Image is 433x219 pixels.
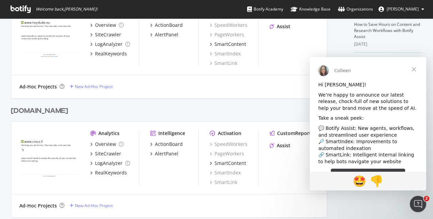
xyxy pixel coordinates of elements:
[277,130,314,137] div: CustomReports
[155,22,183,29] div: ActionBoard
[90,41,130,48] a: LogAnalyzer
[210,141,247,148] a: SpeedWorkers
[270,23,290,30] a: Assist
[150,22,183,29] a: ActionBoard
[218,130,241,137] div: Activation
[158,130,185,137] div: Intelligence
[354,41,422,47] div: [DATE]
[150,150,178,157] a: AlertPanel
[70,84,113,89] a: New Ad-Hoc Project
[210,60,237,67] a: SmartLink
[155,31,178,38] div: AlertPanel
[95,169,127,176] div: RealKeywords
[11,106,71,116] a: [DOMAIN_NAME]
[90,50,127,57] a: RealKeywords
[424,196,429,201] span: 2
[95,22,116,29] div: Overview
[270,130,314,137] a: CustomReports
[210,41,246,48] a: SmartContent
[75,203,113,208] div: New Ad-Hoc Project
[373,4,430,15] button: [PERSON_NAME]
[210,22,247,29] a: SpeedWorkers
[19,202,57,209] div: Ad-Hoc Projects
[214,41,246,48] div: SmartContent
[277,142,290,149] div: Assist
[95,141,116,148] div: Overview
[277,23,290,30] div: Assist
[210,160,246,167] a: SmartContent
[210,50,241,57] a: SmartIndex
[90,150,121,157] a: SiteCrawler
[338,6,373,13] div: Organizations
[310,57,426,190] iframe: Intercom live chat message
[95,150,121,157] div: SiteCrawler
[291,6,331,13] div: Knowledge Base
[36,6,97,12] span: Welcome back, [PERSON_NAME] !
[19,11,79,59] img: heydude.eu
[90,31,121,38] a: SiteCrawler
[19,83,57,90] div: Ad-Hoc Projects
[354,21,420,39] a: How to Save Hours on Content and Research Workflows with Botify Assist
[270,142,290,149] a: Assist
[11,106,68,116] div: [DOMAIN_NAME]
[19,130,79,178] img: crocs.fi
[90,169,127,176] a: RealKeywords
[90,141,124,148] a: Overview
[210,31,244,38] a: PageWorkers
[95,160,123,167] div: LogAnalyzer
[410,196,426,212] iframe: Intercom live chat
[387,6,419,12] span: Claire Lu
[210,150,244,157] a: PageWorkers
[210,169,241,176] a: SmartIndex
[247,6,283,13] div: Botify Academy
[98,130,119,137] div: Analytics
[155,141,183,148] div: ActionBoard
[150,141,183,148] a: ActionBoard
[155,150,178,157] div: AlertPanel
[95,41,123,48] div: LogAnalyzer
[150,31,178,38] a: AlertPanel
[214,160,246,167] div: SmartContent
[75,84,113,89] div: New Ad-Hoc Project
[70,203,113,208] a: New Ad-Hoc Project
[95,31,121,38] div: SiteCrawler
[90,22,124,29] a: Overview
[210,179,237,186] a: SmartLink
[95,50,127,57] div: RealKeywords
[90,160,130,167] a: LogAnalyzer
